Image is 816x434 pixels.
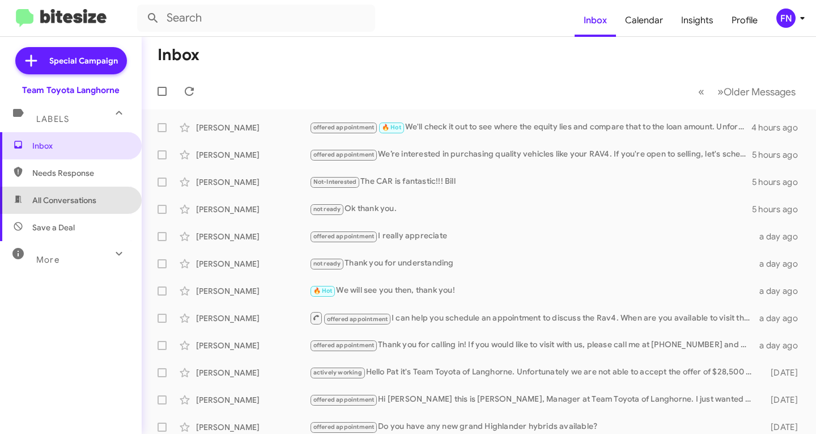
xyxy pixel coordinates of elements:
a: Special Campaign [15,47,127,74]
span: Not-Interested [313,178,357,186]
div: [PERSON_NAME] [196,258,309,269]
span: Inbox [32,140,129,151]
div: I can help you schedule an appointment to discuss the Rav4. When are you available to visit the d... [309,311,758,325]
div: [DATE] [758,394,807,406]
span: Older Messages [724,86,796,98]
div: We'll check it out to see where the equity lies and compare that to the loan amount. Unfortunatel... [309,121,751,134]
span: offered appointment [327,315,388,323]
button: FN [767,9,804,28]
div: Hi [PERSON_NAME] this is [PERSON_NAME], Manager at Team Toyota of Langhorne. I just wanted to che... [309,393,758,406]
div: a day ago [758,340,807,351]
div: [PERSON_NAME] [196,149,309,161]
div: [PERSON_NAME] [196,285,309,297]
span: not ready [313,205,341,213]
div: [PERSON_NAME] [196,176,309,188]
h1: Inbox [158,46,199,64]
span: offered appointment [313,233,375,240]
div: 4 hours ago [751,122,807,133]
span: Special Campaign [49,55,118,66]
div: Team Toyota Langhorne [22,85,120,96]
div: [DATE] [758,367,807,378]
div: 5 hours ago [752,149,807,161]
div: Ok thank you. [309,203,752,216]
div: The CAR is fantastic!!! Bill [309,175,752,188]
div: 5 hours ago [752,204,807,215]
input: Search [137,5,375,32]
span: » [717,85,724,99]
div: [DATE] [758,422,807,433]
span: actively working [313,369,362,376]
span: Needs Response [32,167,129,179]
span: offered appointment [313,151,375,158]
span: All Conversations [32,195,96,206]
div: a day ago [758,258,807,269]
div: [PERSON_NAME] [196,367,309,378]
nav: Page navigation example [692,80,802,103]
span: Labels [36,114,69,124]
span: More [36,255,59,265]
button: Next [711,80,802,103]
span: « [698,85,704,99]
span: offered appointment [313,396,375,403]
div: We will see you then, thank you! [309,284,758,297]
div: 5 hours ago [752,176,807,188]
a: Inbox [575,4,616,37]
span: offered appointment [313,342,375,349]
span: not ready [313,260,341,267]
div: I really appreciate [309,230,758,243]
div: Do you have any new grand Highlander hybrids available? [309,420,758,433]
div: [PERSON_NAME] [196,122,309,133]
div: a day ago [758,231,807,242]
span: Save a Deal [32,222,75,233]
span: 🔥 Hot [382,124,401,131]
div: [PERSON_NAME] [196,422,309,433]
div: FN [776,9,796,28]
div: [PERSON_NAME] [196,231,309,242]
div: [PERSON_NAME] [196,204,309,215]
div: a day ago [758,313,807,324]
div: Thank you for calling in! If you would like to visit with us, please call me at [PHONE_NUMBER] an... [309,339,758,352]
div: [PERSON_NAME] [196,340,309,351]
div: a day ago [758,285,807,297]
span: offered appointment [313,423,375,431]
div: [PERSON_NAME] [196,394,309,406]
span: offered appointment [313,124,375,131]
div: Hello Pat it's Team Toyota of Langhorne. Unfortunately we are not able to accept the offer of $28... [309,366,758,379]
a: Profile [722,4,767,37]
span: 🔥 Hot [313,287,333,294]
div: We’re interested in purchasing quality vehicles like your RAV4. If you're open to selling, let's ... [309,148,752,161]
button: Previous [691,80,711,103]
div: Thank you for understanding [309,257,758,270]
div: [PERSON_NAME] [196,313,309,324]
a: Insights [672,4,722,37]
a: Calendar [616,4,672,37]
